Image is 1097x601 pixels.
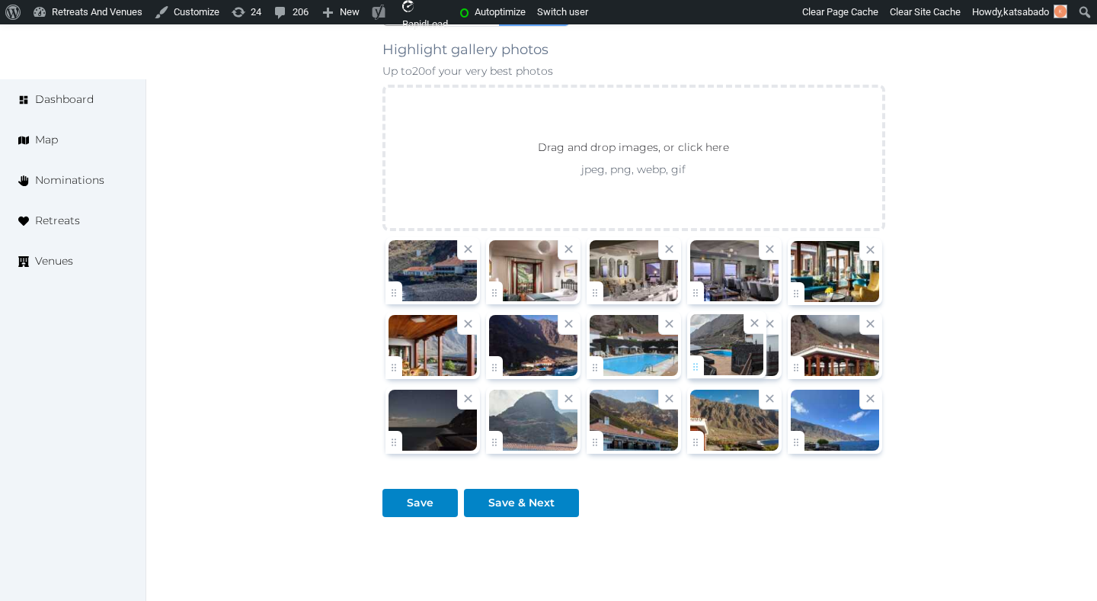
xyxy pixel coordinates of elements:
span: Dashboard [35,92,94,108]
button: Save [382,489,458,517]
div: Save [407,495,433,511]
p: Up to 20 of your very best photos [382,63,885,79]
span: Map [35,132,58,148]
span: Clear Site Cache [890,6,961,18]
span: Venues [35,253,73,269]
span: Clear Page Cache [802,6,878,18]
p: Drag and drop images, or click here [526,139,741,162]
p: jpeg, png, webp, gif [510,162,756,177]
span: Retreats [35,213,80,229]
label: Highlight gallery photos [382,39,548,60]
div: Save & Next [488,495,555,511]
span: katsabado [1003,6,1049,18]
span: Nominations [35,172,104,188]
button: Save & Next [464,489,579,517]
